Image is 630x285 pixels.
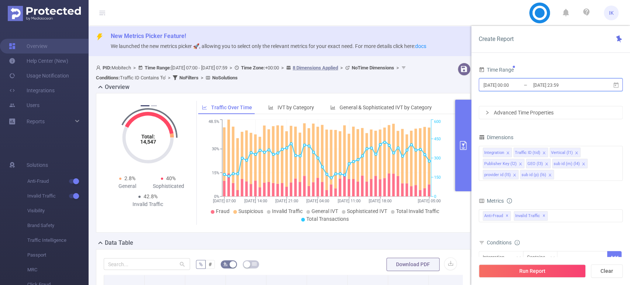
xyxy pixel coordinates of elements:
i: icon: line-chart [202,105,207,110]
i: icon: bg-colors [223,262,228,266]
i: icon: close [548,173,552,178]
a: docs [415,43,426,49]
span: ✕ [506,212,509,220]
tspan: 0 [434,194,436,199]
span: Visibility [27,203,89,218]
span: > [227,65,234,71]
tspan: 30% [212,147,219,151]
span: Traffic ID Contains 'fo' [96,75,166,80]
i: icon: close [582,162,585,166]
span: Dimensions [479,134,513,140]
button: 2 [151,105,157,106]
span: We launched the new metrics picker 🚀, allowing you to select only the relevant metrics for your e... [111,43,426,49]
span: > [199,75,206,80]
i: icon: close [506,151,510,155]
i: icon: down [516,255,521,261]
tspan: [DATE] 04:00 [307,199,330,203]
div: GEO (l3) [527,159,543,169]
tspan: [DATE] 18:00 [369,199,392,203]
span: Solutions [27,158,48,172]
span: Total Transactions [306,216,349,222]
li: sub id (m) (l4) [552,159,588,168]
tspan: [DATE] 05:00 [418,199,441,203]
li: Traffic ID (tid) [513,148,548,157]
span: Conditions [487,240,520,245]
span: # [209,261,212,267]
li: Integration [483,148,512,157]
i: icon: close [542,151,546,155]
i: icon: close [513,173,516,178]
u: 8 Dimensions Applied [293,65,338,71]
li: sub id (p) (l6) [520,170,554,179]
span: MRC [27,262,89,277]
tspan: 600 [434,120,441,124]
div: Publisher Key (l2) [484,159,517,169]
i: icon: table [252,262,257,266]
i: icon: close [545,162,548,166]
span: > [338,65,345,71]
span: > [394,65,401,71]
span: Brand Safety [27,218,89,233]
div: Invalid Traffic [127,200,169,208]
li: provider id (l5) [483,170,519,179]
div: sub id (p) (l6) [521,170,546,180]
span: > [131,65,138,71]
span: Anti-Fraud [27,174,89,189]
i: icon: close [575,151,578,155]
button: Clear [591,264,623,278]
span: Sophisticated IVT [347,208,387,214]
tspan: [DATE] 07:00 [213,199,236,203]
span: ✕ [543,212,545,220]
tspan: 15% [212,171,219,175]
a: Integrations [9,83,55,98]
tspan: [DATE] 21:00 [275,199,298,203]
span: IK [609,6,614,20]
button: 1 [141,105,149,106]
div: icon: rightAdvanced Time Properties [479,106,622,119]
img: Protected Media [8,6,81,21]
i: icon: bar-chart [268,105,273,110]
input: Search... [104,258,190,270]
span: 42.8% [144,193,158,199]
span: Suspicious [238,208,263,214]
span: Reports [27,119,45,124]
span: Traffic Intelligence [27,233,89,248]
b: Time Zone: [241,65,265,71]
tspan: 300 [434,156,441,161]
span: General & Sophisticated IVT by Category [340,104,432,110]
li: Publisher Key (l2) [483,159,524,168]
span: Passport [27,248,89,262]
span: Traffic Over Time [211,104,252,110]
b: No Time Dimensions [352,65,394,71]
a: Help Center (New) [9,54,68,68]
i: icon: info-circle [507,198,512,203]
div: Integration [483,251,510,264]
div: sub id (m) (l4) [554,159,580,169]
span: Invalid Traffic [27,189,89,203]
a: Overview [9,39,48,54]
b: PID: [103,65,111,71]
span: Total Invalid Traffic [396,208,439,214]
div: Contains [527,251,550,264]
i: icon: close [519,162,522,166]
button: Run Report [479,264,586,278]
i: icon: user [96,65,103,70]
button: Download PDF [386,258,440,271]
span: Time Range [479,67,514,73]
span: Invalid Traffic [514,211,548,221]
div: Vertical (l1) [551,148,573,158]
span: Create Report [479,35,514,42]
div: General [107,182,148,190]
div: Sophisticated [148,182,189,190]
tspan: 450 [434,137,441,141]
span: 2.8% [124,175,135,181]
a: Reports [27,114,45,129]
tspan: [DATE] 14:00 [244,199,267,203]
div: provider id (l5) [484,170,511,180]
span: Invalid Traffic [272,208,303,214]
tspan: 14,547 [140,139,156,145]
span: 40% [166,175,176,181]
h2: Data Table [105,238,133,247]
a: Users [9,98,39,113]
span: % [199,261,203,267]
